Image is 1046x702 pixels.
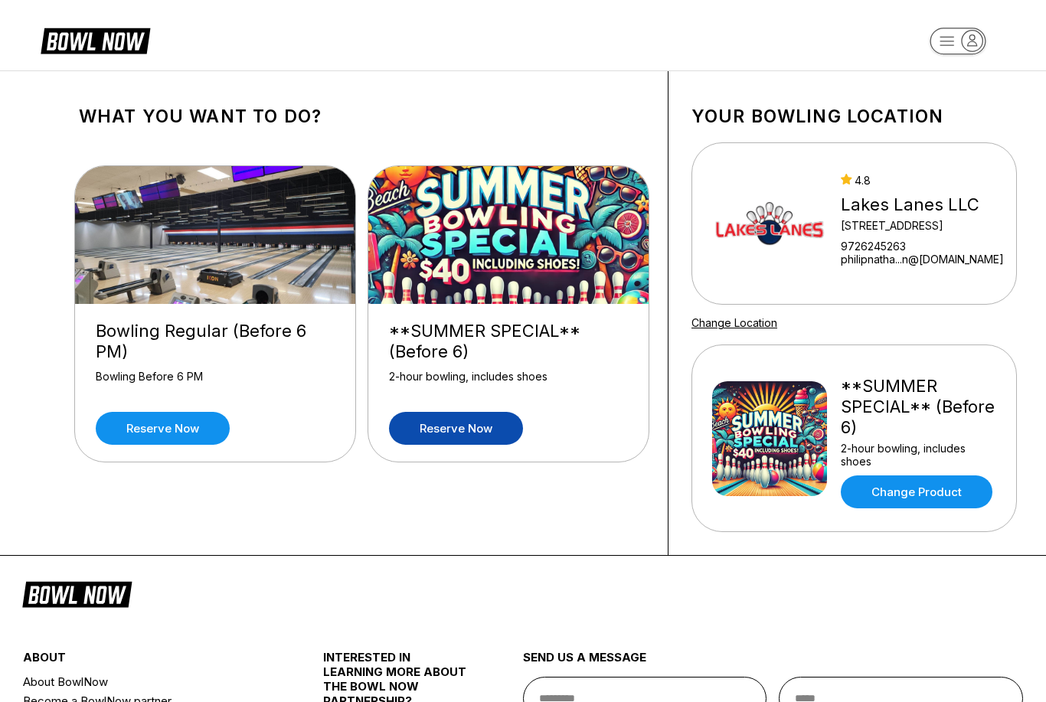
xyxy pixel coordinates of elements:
[841,240,1004,253] div: 9726245263
[96,370,335,397] div: Bowling Before 6 PM
[96,412,230,445] a: Reserve now
[23,650,273,672] div: about
[79,106,645,127] h1: What you want to do?
[841,194,1004,215] div: Lakes Lanes LLC
[389,412,523,445] a: Reserve now
[841,219,1004,232] div: [STREET_ADDRESS]
[841,475,992,508] a: Change Product
[691,316,777,329] a: Change Location
[841,253,1004,266] a: philipnatha...n@[DOMAIN_NAME]
[389,321,628,362] div: **SUMMER SPECIAL** (Before 6)
[75,166,357,304] img: Bowling Regular (Before 6 PM)
[841,442,996,468] div: 2-hour bowling, includes shoes
[23,672,273,691] a: About BowlNow
[96,321,335,362] div: Bowling Regular (Before 6 PM)
[389,370,628,397] div: 2-hour bowling, includes shoes
[368,166,650,304] img: **SUMMER SPECIAL** (Before 6)
[841,376,996,438] div: **SUMMER SPECIAL** (Before 6)
[523,650,1023,677] div: send us a message
[691,106,1017,127] h1: Your bowling location
[841,174,1004,187] div: 4.8
[712,166,827,281] img: Lakes Lanes LLC
[712,381,827,496] img: **SUMMER SPECIAL** (Before 6)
